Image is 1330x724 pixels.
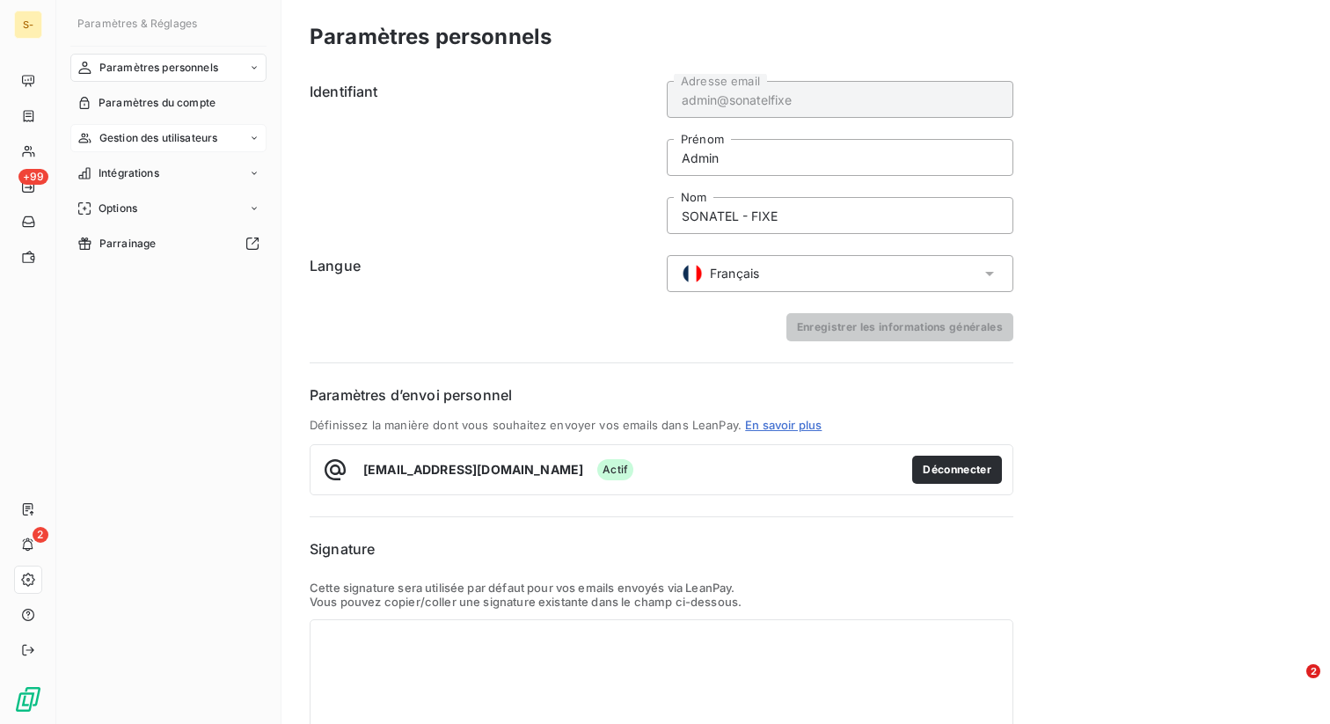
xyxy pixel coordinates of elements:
input: placeholder [667,197,1013,234]
a: Parrainage [70,230,267,258]
a: Paramètres du compte [70,89,267,117]
h6: Signature [310,538,1013,559]
span: Définissez la manière dont vous souhaitez envoyer vos emails dans LeanPay. [310,418,742,432]
h6: Paramètres d’envoi personnel [310,384,1013,406]
span: Français [710,265,759,282]
input: placeholder [667,81,1013,118]
span: 2 [1306,664,1320,678]
input: placeholder [667,139,1013,176]
p: Vous pouvez copier/coller une signature existante dans le champ ci-dessous. [310,595,1013,609]
span: [EMAIL_ADDRESS][DOMAIN_NAME] [363,461,583,479]
h6: Identifiant [310,81,656,234]
a: En savoir plus [745,418,822,432]
div: S- [14,11,42,39]
span: Parrainage [99,236,157,252]
span: Paramètres & Réglages [77,17,197,30]
p: Cette signature sera utilisée par défaut pour vos emails envoyés via LeanPay. [310,581,1013,595]
button: Déconnecter [912,456,1002,484]
span: Actif [597,459,633,480]
h3: Paramètres personnels [310,21,552,53]
span: 2 [33,527,48,543]
span: Intégrations [99,165,159,181]
span: Paramètres personnels [99,60,218,76]
span: Options [99,201,137,216]
img: Logo LeanPay [14,685,42,713]
button: Enregistrer les informations générales [786,313,1013,341]
h6: Langue [310,255,656,292]
span: Gestion des utilisateurs [99,130,218,146]
iframe: Intercom live chat [1270,664,1312,706]
span: +99 [18,169,48,185]
span: Paramètres du compte [99,95,216,111]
